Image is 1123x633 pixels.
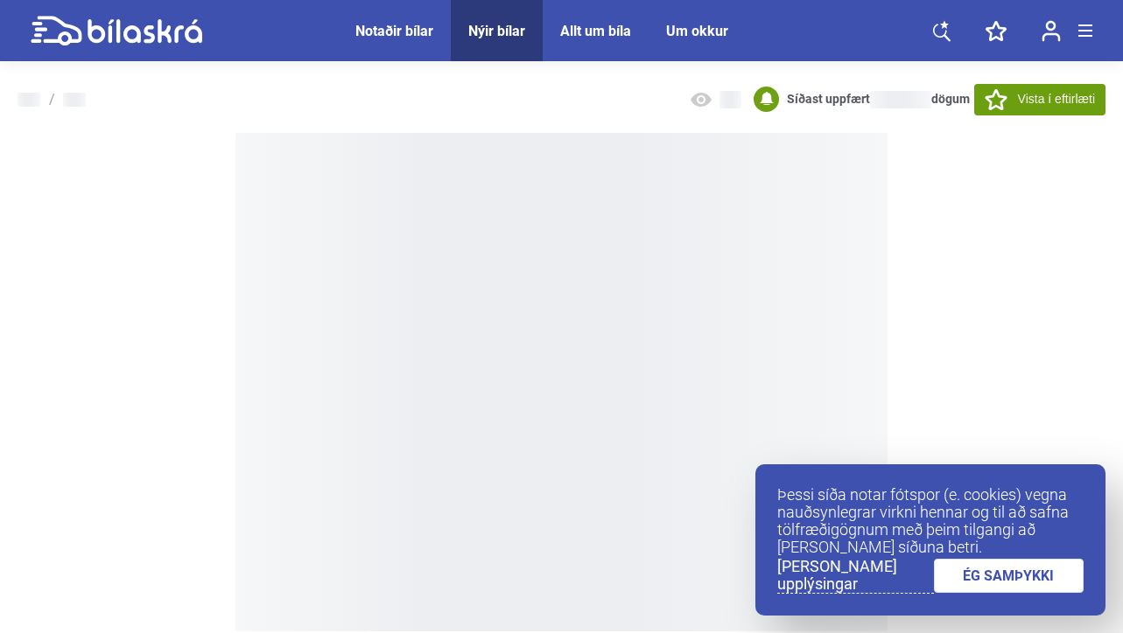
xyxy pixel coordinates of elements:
span: Vista í eftirlæti [1018,90,1095,108]
button: Vista í eftirlæti [974,84,1105,115]
p: Þessi síða notar fótspor (e. cookies) vegna nauðsynlegrar virkni hennar og til að safna tölfræðig... [777,486,1084,556]
img: user-login.svg [1042,20,1061,42]
a: Um okkur [666,23,728,39]
a: Notaðir bílar [355,23,433,39]
b: Síðast uppfært dögum [787,92,970,106]
span: NaN [870,91,931,108]
a: Nýir bílar [468,23,525,39]
a: Allt um bíla [560,23,631,39]
a: ÉG SAMÞYKKI [934,559,1084,593]
a: [PERSON_NAME] upplýsingar [777,558,934,594]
